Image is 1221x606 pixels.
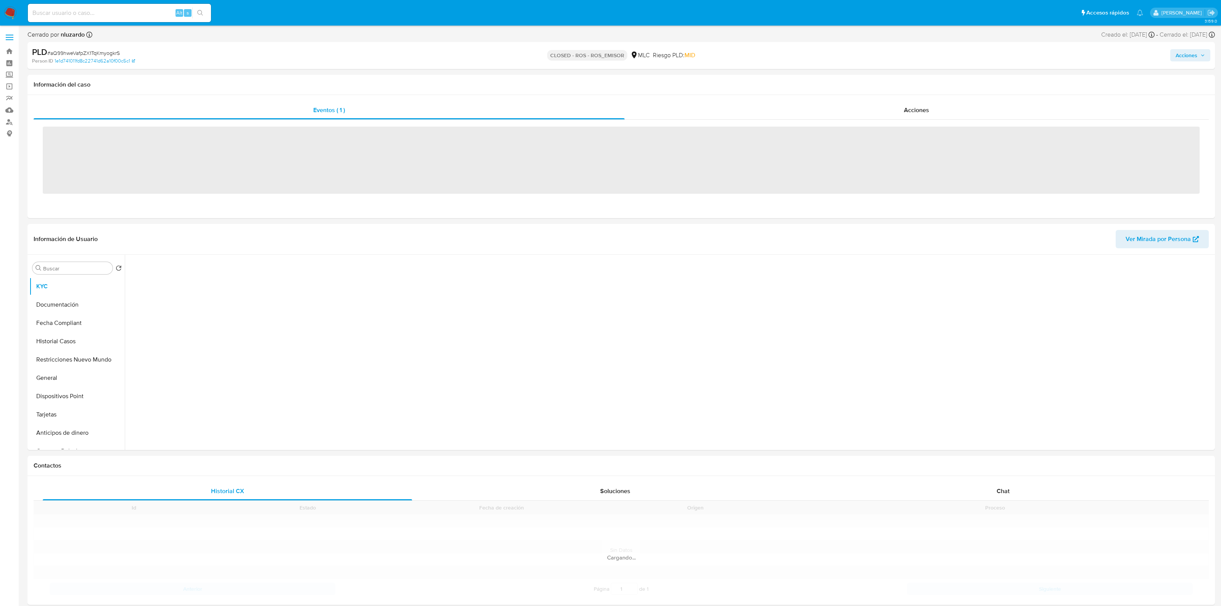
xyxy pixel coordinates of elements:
[32,58,53,64] b: Person ID
[43,265,110,272] input: Buscar
[29,442,125,460] button: Cruces y Relaciones
[29,350,125,369] button: Restricciones Nuevo Mundo
[904,106,929,114] span: Acciones
[1101,31,1155,39] div: Creado el: [DATE]
[55,58,135,64] a: 1e1d741011fd8c22741d62a10f00c5c1
[28,8,211,18] input: Buscar usuario o caso...
[29,296,125,314] button: Documentación
[34,462,1209,469] h1: Contactos
[34,235,98,243] h1: Información de Usuario
[1207,9,1215,17] a: Salir
[685,51,695,59] span: MID
[187,9,189,16] span: s
[1126,230,1191,248] span: Ver Mirada por Persona
[1176,49,1197,61] span: Acciones
[192,8,208,18] button: search-icon
[176,9,182,16] span: Alt
[47,49,120,57] span: # aQ99hweVafpZX1TqKmyogkrS
[211,487,244,495] span: Historial CX
[59,30,85,39] b: nluzardo
[1156,31,1158,39] span: -
[1170,49,1210,61] button: Acciones
[1160,31,1215,39] div: Cerrado el: [DATE]
[29,332,125,350] button: Historial Casos
[34,554,1209,561] div: Cargando...
[43,127,1200,194] span: ‌
[600,487,630,495] span: Soluciones
[1161,9,1205,16] p: camilafernanda.paredessaldano@mercadolibre.cl
[29,387,125,405] button: Dispositivos Point
[1116,230,1209,248] button: Ver Mirada por Persona
[29,314,125,332] button: Fecha Compliant
[997,487,1010,495] span: Chat
[29,424,125,442] button: Anticipos de dinero
[27,31,85,39] span: Cerrado por
[1086,9,1129,17] span: Accesos rápidos
[29,369,125,387] button: General
[653,51,695,59] span: Riesgo PLD:
[116,265,122,273] button: Volver al orden por defecto
[630,51,650,59] div: MLC
[29,405,125,424] button: Tarjetas
[313,106,345,114] span: Eventos ( 1 )
[547,50,627,61] p: CLOSED - ROS - ROS_EMISOR
[29,277,125,296] button: KYC
[32,46,47,58] b: PLD
[1137,10,1143,16] a: Notificaciones
[35,265,42,271] button: Buscar
[34,81,1209,88] h1: Información del caso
